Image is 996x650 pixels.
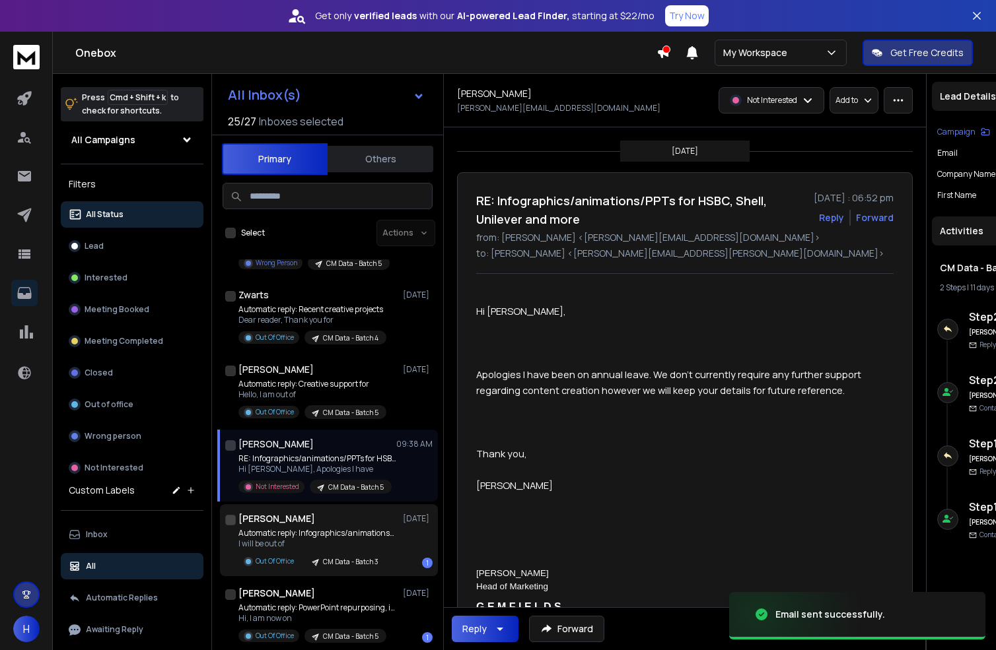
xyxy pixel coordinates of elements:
div: 1 [422,558,433,568]
button: Others [328,145,433,174]
button: Out of office [61,391,203,418]
p: Hello, I am out of [238,389,386,400]
h3: Custom Labels [69,484,135,497]
p: Hi [PERSON_NAME], Apologies I have [238,464,397,474]
div: Reply [462,622,487,635]
button: Lead [61,233,203,259]
span: 25 / 27 [228,114,256,129]
p: Company Name [937,169,995,179]
button: All [61,553,203,579]
p: [DATE] : 06:52 pm [814,191,894,205]
strong: verified leads [354,9,417,22]
p: [DATE] [403,364,433,375]
h1: Onebox [75,45,657,61]
p: Automatic reply: PowerPoint repurposing, infographics, [238,602,397,613]
p: CM Data - Batch 5 [323,408,378,418]
p: [DATE] [672,146,698,156]
p: I will be out of [238,538,397,549]
td: G E M F I E L D S [476,599,561,621]
h3: Inboxes selected [259,114,343,129]
p: CM Data - Batch 5 [328,482,384,492]
span: Thank you, [476,447,527,460]
button: All Inbox(s) [217,82,435,108]
p: Campaign [937,127,976,137]
p: Inbox [86,529,108,540]
button: Meeting Booked [61,296,203,323]
p: [PERSON_NAME][EMAIL_ADDRESS][DOMAIN_NAME] [457,103,660,114]
h1: RE: Infographics/animations/PPTs for HSBC, Shell, Unilever and more [476,191,806,228]
h1: [PERSON_NAME] [238,512,315,525]
p: [DATE] [403,290,433,300]
p: CM Data - Batch 5 [326,259,382,269]
div: 1 [422,632,433,643]
button: Campaign [937,127,990,137]
button: H [13,616,40,642]
p: from: [PERSON_NAME] <[PERSON_NAME][EMAIL_ADDRESS][DOMAIN_NAME]> [476,231,894,244]
label: Select [241,228,265,238]
p: Automatic reply: Recent creative projects [238,304,386,315]
p: Out Of Office [256,333,294,342]
td: [PERSON_NAME] [476,567,977,580]
p: Out Of Office [256,556,294,566]
h3: Filters [61,175,203,193]
p: Get only with our starting at $22/mo [315,9,655,22]
p: My Workspace [723,46,793,59]
div: Forward [856,211,894,224]
button: Reply [819,211,844,224]
p: Not Interested [256,482,299,492]
p: Out Of Office [256,631,294,641]
span: Apologies I have been on annual leave. We don’t currently require any further support regarding c... [476,368,863,397]
p: 09:38 AM [396,439,433,449]
h1: [PERSON_NAME] [238,587,315,600]
p: Closed [85,368,113,378]
p: CM Data - Batch 3 [323,557,378,567]
p: Wrong person [85,431,141,441]
p: First Name [937,190,976,201]
p: Awaiting Reply [86,624,143,635]
h1: Zwarts [238,288,269,302]
p: All Status [86,209,124,220]
h1: All Inbox(s) [228,88,301,102]
p: to: [PERSON_NAME] <[PERSON_NAME][EMAIL_ADDRESS][PERSON_NAME][DOMAIN_NAME]> [476,247,894,260]
p: Automatic Replies [86,593,158,603]
button: Not Interested [61,455,203,481]
p: Get Free Credits [890,46,964,59]
p: Wrong Person [256,258,297,268]
p: Meeting Booked [85,304,149,315]
button: Meeting Completed [61,328,203,354]
p: Automatic reply: Infographics/animations/PPTs for HSBC, [238,528,397,538]
p: CM Data - Batch 5 [323,632,378,641]
p: Out Of Office [256,407,294,417]
p: Dear reader, Thank you for [238,315,386,325]
button: Inbox [61,521,203,548]
p: [DATE] [403,513,433,524]
span: [PERSON_NAME] [476,478,553,492]
p: Lead Details [940,90,996,103]
button: Automatic Replies [61,585,203,611]
p: Add to [836,95,858,106]
div: Email sent successfully. [775,608,885,621]
button: Try Now [665,5,709,26]
p: CM Data - Batch 4 [323,333,378,343]
button: Reply [452,616,518,642]
img: logo [13,45,40,69]
button: Primary [222,143,328,175]
button: Wrong person [61,423,203,449]
p: Out of office [85,399,133,410]
h1: [PERSON_NAME] [238,438,314,451]
h1: [PERSON_NAME] [238,363,314,376]
strong: AI-powered Lead Finder, [457,9,569,22]
p: Interested [85,273,127,283]
p: Lead [85,241,104,251]
p: Email [937,148,958,158]
button: Forward [529,616,604,642]
p: Not Interested [85,463,143,473]
span: Cmd + Shift + k [108,90,168,105]
p: Meeting Completed [85,336,163,346]
p: Try Now [669,9,705,22]
button: Get Free Credits [863,40,973,66]
button: All Campaigns [61,127,203,153]
button: All Status [61,201,203,228]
